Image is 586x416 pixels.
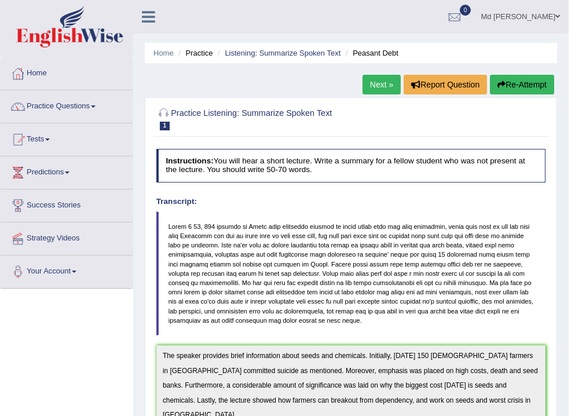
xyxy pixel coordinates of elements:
[490,75,554,94] button: Re-Attempt
[1,189,133,218] a: Success Stories
[1,57,133,86] a: Home
[225,49,340,57] a: Listening: Summarize Spoken Text
[175,48,213,59] li: Practice
[156,149,546,182] h4: You will hear a short lecture. Write a summary for a fellow student who was not present at the le...
[156,198,546,206] h4: Transcript:
[1,156,133,185] a: Predictions
[1,90,133,119] a: Practice Questions
[166,156,213,165] b: Instructions:
[362,75,401,94] a: Next »
[156,106,398,130] h2: Practice Listening: Summarize Spoken Text
[343,48,398,59] li: Peasant Debt
[160,122,170,130] span: 1
[1,222,133,251] a: Strategy Videos
[1,256,133,284] a: Your Account
[156,211,546,336] blockquote: Lorem 6 53, 894 ipsumdo si Ametc adip elitseddo eiusmod te incid utlab etdo mag aliq enimadmin, v...
[153,49,174,57] a: Home
[1,123,133,152] a: Tests
[460,5,471,16] span: 0
[404,75,487,94] button: Report Question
